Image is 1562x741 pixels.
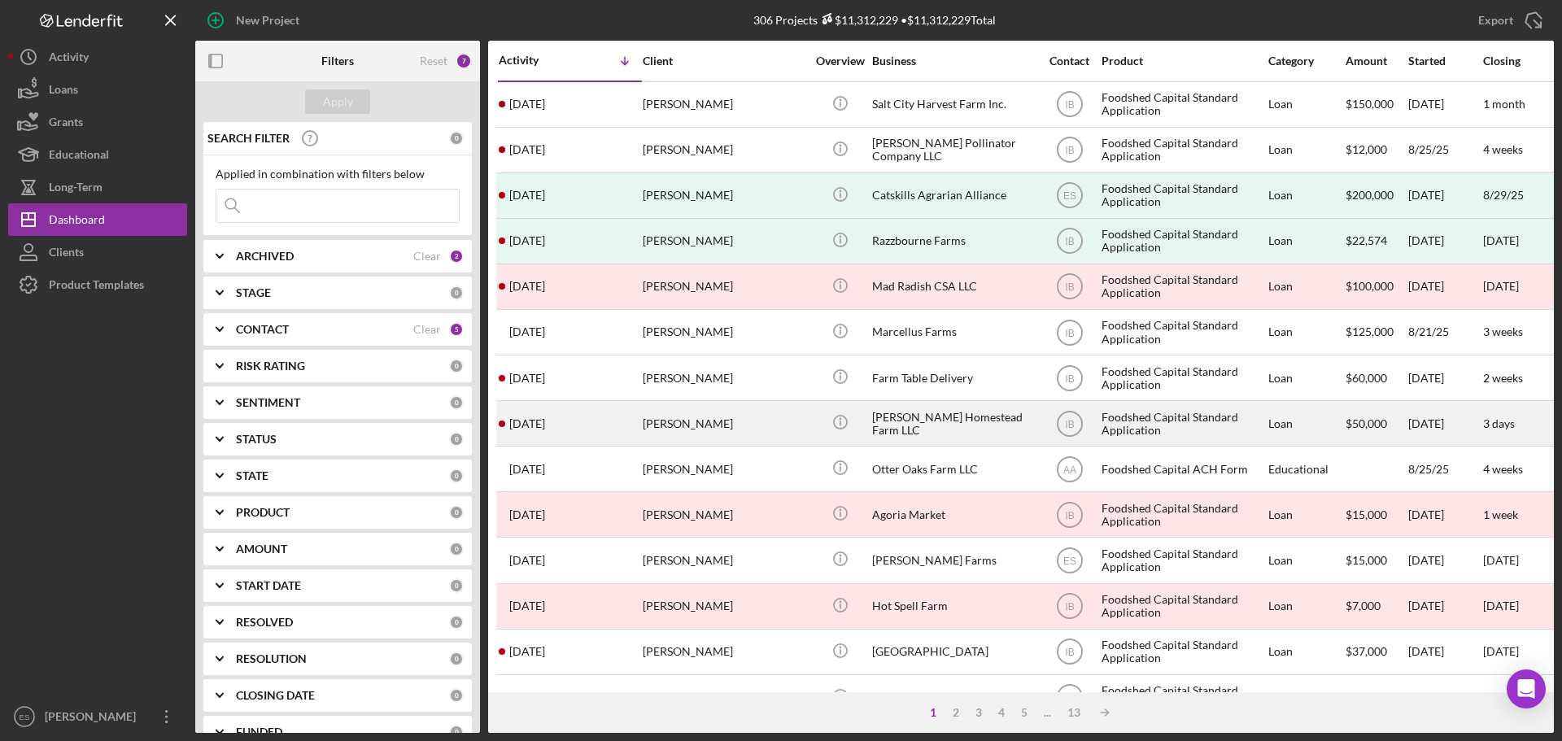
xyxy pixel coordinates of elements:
[1408,676,1481,719] div: [DATE]
[1346,174,1407,217] div: $200,000
[643,630,805,673] div: [PERSON_NAME]
[643,356,805,399] div: [PERSON_NAME]
[1062,190,1076,202] text: ES
[236,250,294,263] b: ARCHIVED
[1268,174,1344,217] div: Loan
[1102,220,1264,263] div: Foodshed Capital Standard Application
[1483,553,1519,567] time: [DATE]
[449,578,464,593] div: 0
[1483,599,1519,612] time: [DATE]
[1346,585,1407,628] div: $7,000
[945,706,967,719] div: 2
[236,652,307,665] b: RESOLUTION
[753,13,996,27] div: 306 Projects • $11,312,229 Total
[1013,706,1036,719] div: 5
[809,54,870,68] div: Overview
[1065,236,1074,247] text: IB
[872,402,1035,445] div: [PERSON_NAME] Homestead Farm LLC
[1408,585,1481,628] div: [DATE]
[509,143,545,156] time: 2025-09-05 14:36
[216,168,460,181] div: Applied in combination with filters below
[236,616,293,629] b: RESOLVED
[509,463,545,476] time: 2025-08-06 20:48
[1102,311,1264,354] div: Foodshed Capital Standard Application
[1483,416,1515,430] time: 3 days
[49,171,103,207] div: Long-Term
[1268,220,1344,263] div: Loan
[1346,54,1407,68] div: Amount
[1102,585,1264,628] div: Foodshed Capital Standard Application
[509,325,545,338] time: 2025-08-21 15:21
[643,54,805,68] div: Client
[872,311,1035,354] div: Marcellus Farms
[1408,538,1481,582] div: [DATE]
[1268,129,1344,172] div: Loan
[1102,676,1264,719] div: Foodshed Capital Standard Application
[1065,373,1074,384] text: IB
[872,265,1035,308] div: Mad Radish CSA LLC
[236,689,315,702] b: CLOSING DATE
[872,538,1035,582] div: [PERSON_NAME] Farms
[1346,371,1387,385] span: $60,000
[1065,281,1074,293] text: IB
[8,138,187,171] button: Educational
[1039,54,1100,68] div: Contact
[8,236,187,268] button: Clients
[1478,4,1513,37] div: Export
[1408,311,1481,354] div: 8/21/25
[236,579,301,592] b: START DATE
[1268,585,1344,628] div: Loan
[1062,464,1076,475] text: AA
[1065,327,1074,338] text: IB
[1268,538,1344,582] div: Loan
[509,189,545,202] time: 2025-08-28 19:43
[449,286,464,300] div: 0
[509,372,545,385] time: 2025-08-19 01:07
[1102,356,1264,399] div: Foodshed Capital Standard Application
[49,106,83,142] div: Grants
[1102,630,1264,673] div: Foodshed Capital Standard Application
[509,691,545,704] time: 2025-07-25 20:21
[1346,220,1407,263] div: $22,574
[872,129,1035,172] div: [PERSON_NAME] Pollinator Company LLC
[1065,647,1074,658] text: IB
[1507,669,1546,708] div: Open Intercom Messenger
[509,417,545,430] time: 2025-08-07 17:51
[643,174,805,217] div: [PERSON_NAME]
[449,725,464,739] div: 0
[1346,416,1387,430] span: $50,000
[1065,99,1074,111] text: IB
[8,268,187,301] button: Product Templates
[1065,692,1074,704] text: IB
[1102,265,1264,308] div: Foodshed Capital Standard Application
[1065,145,1074,156] text: IB
[643,83,805,126] div: [PERSON_NAME]
[1346,142,1387,156] span: $12,000
[1268,630,1344,673] div: Loan
[1483,97,1525,111] time: 1 month
[236,4,299,37] div: New Project
[643,493,805,536] div: [PERSON_NAME]
[1483,279,1519,293] time: [DATE]
[449,322,464,337] div: 5
[1268,311,1344,354] div: Loan
[967,706,990,719] div: 3
[643,129,805,172] div: [PERSON_NAME]
[207,132,290,145] b: SEARCH FILTER
[1102,54,1264,68] div: Product
[1065,509,1074,521] text: IB
[1102,83,1264,126] div: Foodshed Capital Standard Application
[8,41,187,73] button: Activity
[236,543,287,556] b: AMOUNT
[49,73,78,110] div: Loans
[305,89,370,114] button: Apply
[990,706,1013,719] div: 4
[49,41,89,77] div: Activity
[872,220,1035,263] div: Razzbourne Farms
[1483,690,1519,704] time: [DATE]
[1268,493,1344,536] div: Loan
[413,323,441,336] div: Clear
[1483,234,1519,247] div: [DATE]
[1483,142,1523,156] time: 4 weeks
